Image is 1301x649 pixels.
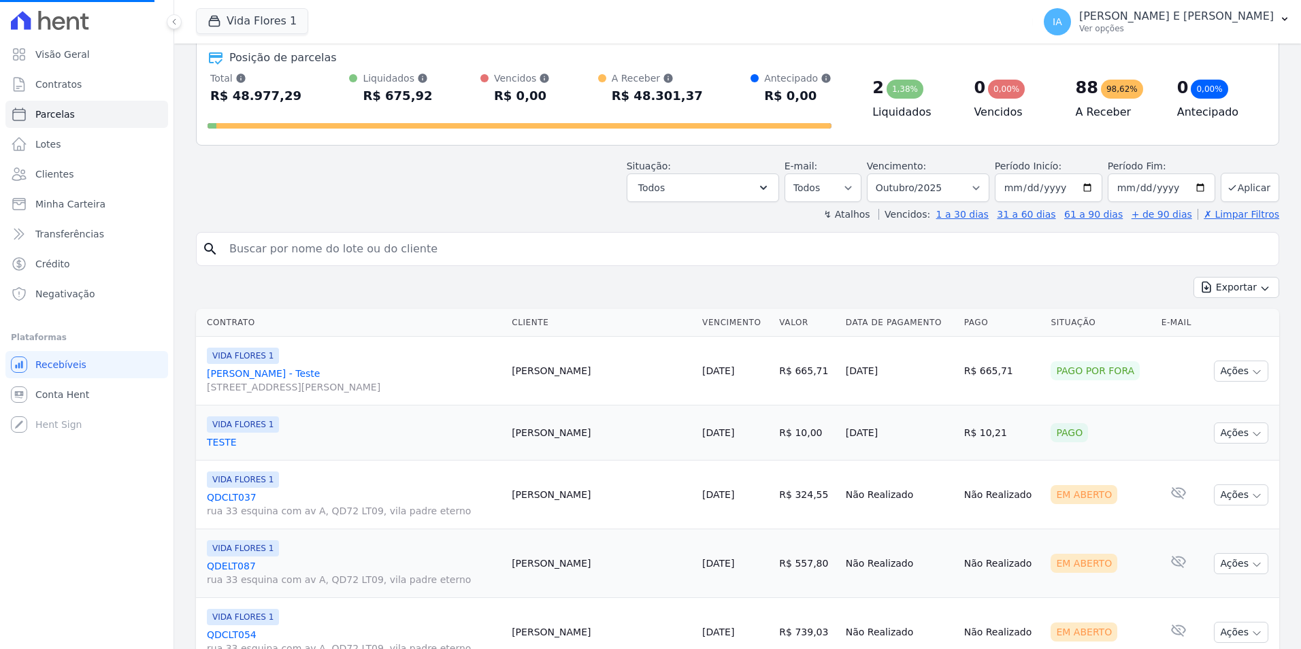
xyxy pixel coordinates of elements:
[506,461,697,529] td: [PERSON_NAME]
[207,367,501,394] a: [PERSON_NAME] - Teste[STREET_ADDRESS][PERSON_NAME]
[1076,77,1098,99] div: 88
[1051,554,1117,573] div: Em Aberto
[210,85,301,107] div: R$ 48.977,29
[229,50,337,66] div: Posição de parcelas
[1214,622,1268,643] button: Ações
[959,405,1046,461] td: R$ 10,21
[1045,309,1155,337] th: Situação
[196,8,308,34] button: Vida Flores 1
[35,107,75,121] span: Parcelas
[1214,422,1268,444] button: Ações
[1198,209,1279,220] a: ✗ Limpar Filtros
[774,309,840,337] th: Valor
[207,471,279,488] span: VIDA FLORES 1
[774,405,840,461] td: R$ 10,00
[210,71,301,85] div: Total
[1051,622,1117,642] div: Em Aberto
[1177,77,1189,99] div: 0
[1108,159,1215,173] label: Período Fim:
[494,85,550,107] div: R$ 0,00
[867,161,926,171] label: Vencimento:
[959,461,1046,529] td: Não Realizado
[5,131,168,158] a: Lotes
[221,235,1273,263] input: Buscar por nome do lote ou do cliente
[872,77,884,99] div: 2
[207,504,501,518] span: rua 33 esquina com av A, QD72 LT09, vila padre eterno
[1079,23,1274,34] p: Ver opções
[785,161,818,171] label: E-mail:
[840,337,959,405] td: [DATE]
[627,161,671,171] label: Situação:
[697,309,774,337] th: Vencimento
[702,627,734,637] a: [DATE]
[638,180,665,196] span: Todos
[506,529,697,598] td: [PERSON_NAME]
[1191,80,1228,99] div: 0,00%
[363,85,432,107] div: R$ 675,92
[207,348,279,364] span: VIDA FLORES 1
[997,209,1055,220] a: 31 a 60 dias
[764,85,831,107] div: R$ 0,00
[11,329,163,346] div: Plataformas
[5,71,168,98] a: Contratos
[494,71,550,85] div: Vencidos
[506,337,697,405] td: [PERSON_NAME]
[202,241,218,257] i: search
[1132,209,1192,220] a: + de 90 dias
[840,405,959,461] td: [DATE]
[1051,485,1117,504] div: Em Aberto
[612,71,703,85] div: A Receber
[974,77,985,99] div: 0
[207,490,501,518] a: QDCLT037rua 33 esquina com av A, QD72 LT09, vila padre eterno
[702,427,734,438] a: [DATE]
[1051,361,1140,380] div: Pago por fora
[764,71,831,85] div: Antecipado
[959,529,1046,598] td: Não Realizado
[5,190,168,218] a: Minha Carteira
[702,558,734,569] a: [DATE]
[936,209,989,220] a: 1 a 30 dias
[207,609,279,625] span: VIDA FLORES 1
[774,337,840,405] td: R$ 665,71
[5,351,168,378] a: Recebíveis
[1177,104,1257,120] h4: Antecipado
[5,41,168,68] a: Visão Geral
[5,161,168,188] a: Clientes
[35,197,105,211] span: Minha Carteira
[840,529,959,598] td: Não Realizado
[1221,173,1279,202] button: Aplicar
[1051,423,1088,442] div: Pago
[1033,3,1301,41] button: IA [PERSON_NAME] E [PERSON_NAME] Ver opções
[959,309,1046,337] th: Pago
[872,104,952,120] h4: Liquidados
[1214,361,1268,382] button: Ações
[1064,209,1123,220] a: 61 a 90 dias
[363,71,432,85] div: Liquidados
[774,529,840,598] td: R$ 557,80
[207,416,279,433] span: VIDA FLORES 1
[5,250,168,278] a: Crédito
[1079,10,1274,23] p: [PERSON_NAME] E [PERSON_NAME]
[5,101,168,128] a: Parcelas
[207,559,501,586] a: QDELT087rua 33 esquina com av A, QD72 LT09, vila padre eterno
[959,337,1046,405] td: R$ 665,71
[506,309,697,337] th: Cliente
[35,78,82,91] span: Contratos
[196,309,506,337] th: Contrato
[1101,80,1143,99] div: 98,62%
[5,280,168,307] a: Negativação
[35,388,89,401] span: Conta Hent
[5,220,168,248] a: Transferências
[207,540,279,556] span: VIDA FLORES 1
[840,461,959,529] td: Não Realizado
[702,489,734,500] a: [DATE]
[35,358,86,371] span: Recebíveis
[840,309,959,337] th: Data de Pagamento
[506,405,697,461] td: [PERSON_NAME]
[1214,484,1268,505] button: Ações
[35,48,90,61] span: Visão Geral
[5,381,168,408] a: Conta Hent
[887,80,923,99] div: 1,38%
[207,435,501,449] a: TESTE
[1053,17,1062,27] span: IA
